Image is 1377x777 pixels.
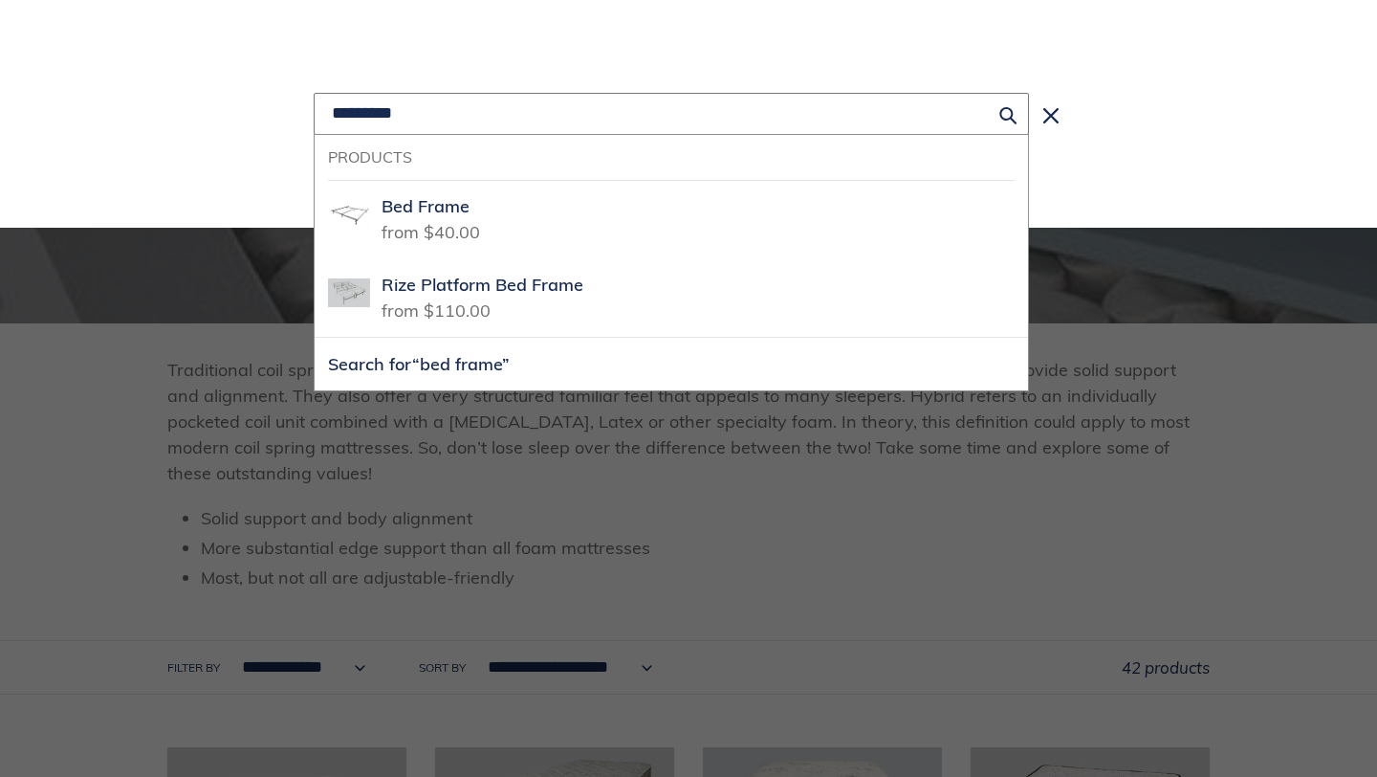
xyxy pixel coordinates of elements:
[315,180,1028,258] a: standard-bed-frameBed Framefrom $40.00
[314,93,1029,135] input: Search
[328,148,1015,166] h3: Products
[382,215,480,243] span: from $40.00
[382,196,470,218] span: Bed Frame
[328,272,370,314] img: Rize Platform Bed Frame
[328,193,370,235] img: standard-bed-frame
[382,275,583,297] span: Rize Platform Bed Frame
[315,338,1028,390] button: Search for“bed frame”
[382,294,491,322] span: from $110.00
[315,258,1028,337] a: Rize Platform Bed FrameRize Platform Bed Framefrom $110.00
[412,353,510,375] span: “bed frame”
